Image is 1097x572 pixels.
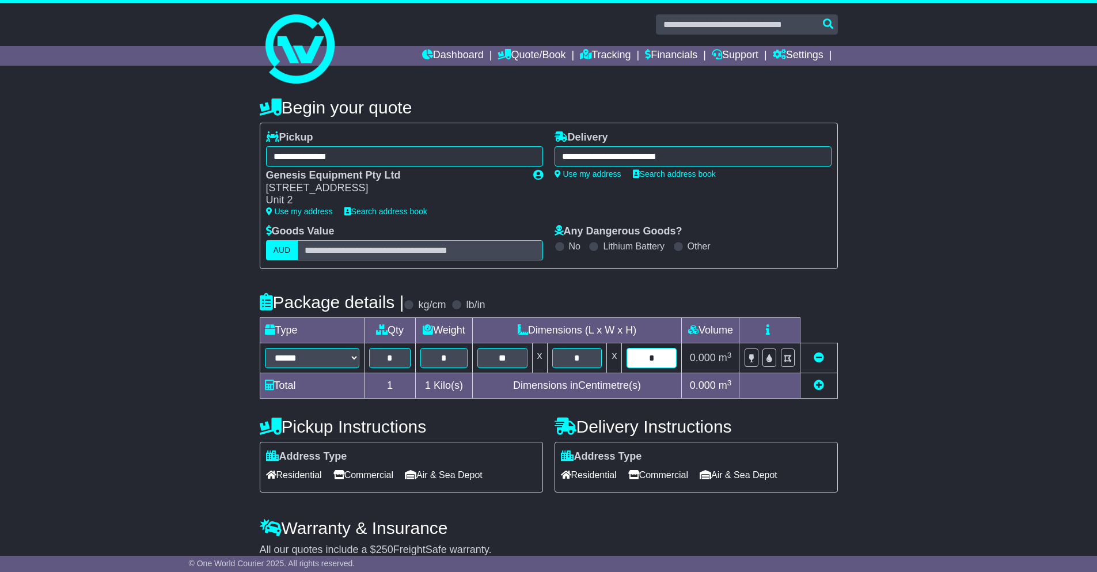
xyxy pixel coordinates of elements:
sup: 3 [727,351,732,359]
div: [STREET_ADDRESS] [266,182,522,195]
label: AUD [266,240,298,260]
td: x [607,343,622,373]
sup: 3 [727,378,732,387]
h4: Warranty & Insurance [260,518,838,537]
a: Quote/Book [498,46,565,66]
span: m [719,352,732,363]
div: All our quotes include a $ FreightSafe warranty. [260,544,838,556]
label: Address Type [266,450,347,463]
a: Dashboard [422,46,484,66]
span: Residential [561,466,617,484]
span: © One World Courier 2025. All rights reserved. [189,559,355,568]
label: Any Dangerous Goods? [555,225,682,238]
span: Commercial [333,466,393,484]
td: Dimensions in Centimetre(s) [472,373,682,399]
h4: Begin your quote [260,98,838,117]
span: Air & Sea Depot [700,466,777,484]
div: Genesis Equipment Pty Ltd [266,169,522,182]
span: 0.000 [690,380,716,391]
td: x [532,343,547,373]
td: Dimensions (L x W x H) [472,318,682,343]
label: kg/cm [418,299,446,312]
a: Settings [773,46,823,66]
div: Unit 2 [266,194,522,207]
span: 0.000 [690,352,716,363]
label: Address Type [561,450,642,463]
span: Commercial [628,466,688,484]
span: 1 [425,380,431,391]
h4: Delivery Instructions [555,417,838,436]
a: Tracking [580,46,631,66]
h4: Package details | [260,293,404,312]
label: lb/in [466,299,485,312]
td: Type [260,318,364,343]
label: No [569,241,580,252]
a: Search address book [633,169,716,179]
td: 1 [364,373,416,399]
a: Use my address [266,207,333,216]
span: 250 [376,544,393,555]
label: Pickup [266,131,313,144]
span: Air & Sea Depot [405,466,483,484]
a: Remove this item [814,352,824,363]
td: Total [260,373,364,399]
h4: Pickup Instructions [260,417,543,436]
span: m [719,380,732,391]
td: Qty [364,318,416,343]
td: Volume [682,318,739,343]
a: Add new item [814,380,824,391]
td: Weight [416,318,472,343]
label: Lithium Battery [603,241,665,252]
a: Financials [645,46,697,66]
a: Search address book [344,207,427,216]
label: Other [688,241,711,252]
a: Support [712,46,758,66]
label: Delivery [555,131,608,144]
a: Use my address [555,169,621,179]
label: Goods Value [266,225,335,238]
td: Kilo(s) [416,373,472,399]
span: Residential [266,466,322,484]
